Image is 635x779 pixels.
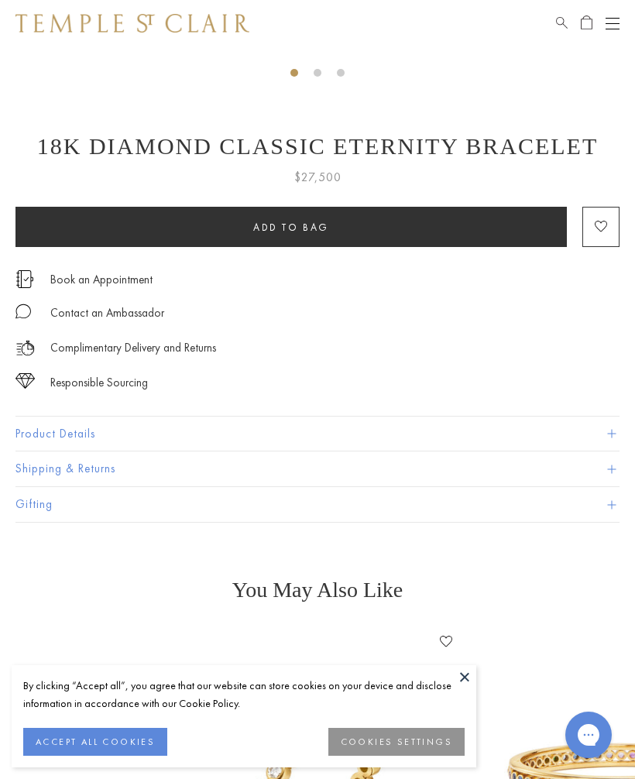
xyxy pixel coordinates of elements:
[50,304,164,323] div: Contact an Ambassador
[15,207,567,247] button: Add to bag
[253,221,329,234] span: Add to bag
[50,338,216,358] p: Complimentary Delivery and Returns
[15,417,620,451] button: Product Details
[39,578,596,602] h3: You May Also Like
[23,728,167,756] button: ACCEPT ALL COOKIES
[294,167,342,187] span: $27,500
[15,133,620,160] h1: 18K Diamond Classic Eternity Bracelet
[15,14,249,33] img: Temple St. Clair
[23,677,465,712] div: By clicking “Accept all”, you agree that our website can store cookies on your device and disclos...
[15,451,620,486] button: Shipping & Returns
[15,338,35,358] img: icon_delivery.svg
[328,728,465,756] button: COOKIES SETTINGS
[15,373,35,389] img: icon_sourcing.svg
[50,271,153,288] a: Book an Appointment
[50,373,148,393] div: Responsible Sourcing
[15,270,34,288] img: icon_appointment.svg
[15,304,31,319] img: MessageIcon-01_2.svg
[556,14,568,33] a: Search
[15,487,620,522] button: Gifting
[558,706,620,764] iframe: Gorgias live chat messenger
[581,14,592,33] a: Open Shopping Bag
[606,14,620,33] button: Open navigation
